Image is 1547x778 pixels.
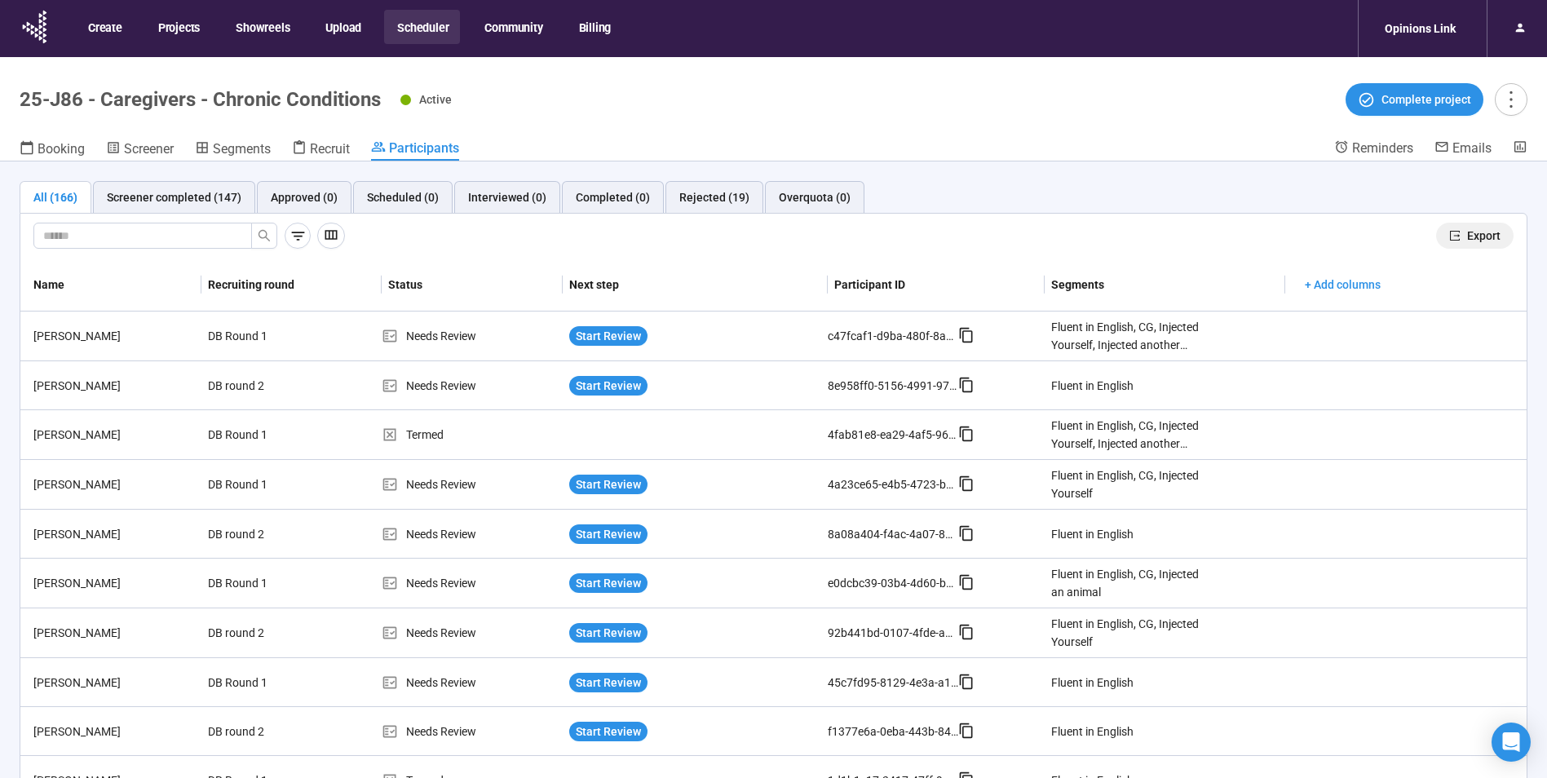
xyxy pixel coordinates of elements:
button: more [1495,83,1527,116]
div: Termed [382,426,563,444]
a: Segments [195,139,271,161]
div: Overquota (0) [779,188,851,206]
a: Booking [20,139,85,161]
div: [PERSON_NAME] [27,624,201,642]
span: Reminders [1352,140,1413,156]
div: 4a23ce65-e4b5-4723-b53e-d1cec8eed900 [828,475,958,493]
div: Fluent in English [1051,674,1134,692]
div: Fluent in English [1051,377,1134,395]
div: 45c7fd95-8129-4e3a-a161-0130665432c7 [828,674,958,692]
span: Start Review [576,525,641,543]
span: Export [1467,227,1501,245]
div: Needs Review [382,624,563,642]
div: DB Round 1 [201,320,324,351]
span: Start Review [576,674,641,692]
div: f1377e6a-0eba-443b-8402-fca64986d3cc [828,723,958,740]
div: [PERSON_NAME] [27,377,201,395]
div: DB Round 1 [201,667,324,698]
div: Needs Review [382,377,563,395]
button: Create [75,10,134,44]
a: Recruit [292,139,350,161]
button: + Add columns [1292,272,1394,298]
span: export [1449,230,1461,241]
span: Complete project [1381,91,1471,108]
span: Participants [389,140,459,156]
div: Needs Review [382,674,563,692]
button: Start Review [569,573,648,593]
th: Participant ID [828,259,1045,312]
span: Start Review [576,327,641,345]
button: Showreels [223,10,301,44]
div: Open Intercom Messenger [1492,723,1531,762]
div: Approved (0) [271,188,338,206]
span: Active [419,93,452,106]
div: Completed (0) [576,188,650,206]
div: Needs Review [382,525,563,543]
div: [PERSON_NAME] [27,426,201,444]
a: Participants [371,139,459,161]
div: Scheduled (0) [367,188,439,206]
div: Needs Review [382,475,563,493]
div: DB round 2 [201,519,324,550]
a: Screener [106,139,174,161]
h1: 25-J86 - Caregivers - Chronic Conditions [20,88,381,111]
div: Screener completed (147) [107,188,241,206]
div: Fluent in English, CG, Injected Yourself, Injected another person, Injected an animal [1051,417,1201,453]
div: DB round 2 [201,617,324,648]
span: Emails [1452,140,1492,156]
span: Screener [124,141,174,157]
a: Emails [1434,139,1492,159]
span: Recruit [310,141,350,157]
div: All (166) [33,188,77,206]
div: [PERSON_NAME] [27,723,201,740]
span: Segments [213,141,271,157]
button: Start Review [569,524,648,544]
button: Upload [312,10,373,44]
div: DB round 2 [201,716,324,747]
div: c47fcaf1-d9ba-480f-8a7f-da302adcd73b [828,327,958,345]
span: Start Review [576,475,641,493]
th: Recruiting round [201,259,382,312]
span: Start Review [576,723,641,740]
button: Start Review [569,326,648,346]
span: + Add columns [1305,276,1381,294]
span: Start Review [576,624,641,642]
button: Start Review [569,673,648,692]
button: Complete project [1346,83,1483,116]
div: [PERSON_NAME] [27,327,201,345]
div: Needs Review [382,574,563,592]
div: 92b441bd-0107-4fde-a527-302844520809 [828,624,958,642]
span: more [1500,88,1522,110]
div: DB Round 1 [201,419,324,450]
button: Scheduler [384,10,460,44]
div: 8a08a404-f4ac-4a07-85ef-67c00e5cb5bf [828,525,958,543]
div: Interviewed (0) [468,188,546,206]
button: search [251,223,277,249]
th: Segments [1045,259,1286,312]
a: Reminders [1334,139,1413,159]
div: DB Round 1 [201,469,324,500]
button: Start Review [569,623,648,643]
div: [PERSON_NAME] [27,674,201,692]
button: Start Review [569,475,648,494]
div: Needs Review [382,327,563,345]
span: Start Review [576,574,641,592]
div: Needs Review [382,723,563,740]
th: Name [20,259,201,312]
button: exportExport [1436,223,1514,249]
th: Status [382,259,563,312]
div: 4fab81e8-ea29-4af5-96d3-7ec7dc4bae38 [828,426,958,444]
div: Rejected (19) [679,188,749,206]
div: Opinions Link [1375,13,1465,44]
div: [PERSON_NAME] [27,574,201,592]
div: Fluent in English, CG, Injected Yourself [1051,615,1201,651]
span: Booking [38,141,85,157]
button: Start Review [569,722,648,741]
div: [PERSON_NAME] [27,525,201,543]
div: 8e958ff0-5156-4991-978f-738f9cc86d1a [828,377,958,395]
div: Fluent in English [1051,525,1134,543]
div: [PERSON_NAME] [27,475,201,493]
span: search [258,229,271,242]
div: DB round 2 [201,370,324,401]
div: Fluent in English [1051,723,1134,740]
